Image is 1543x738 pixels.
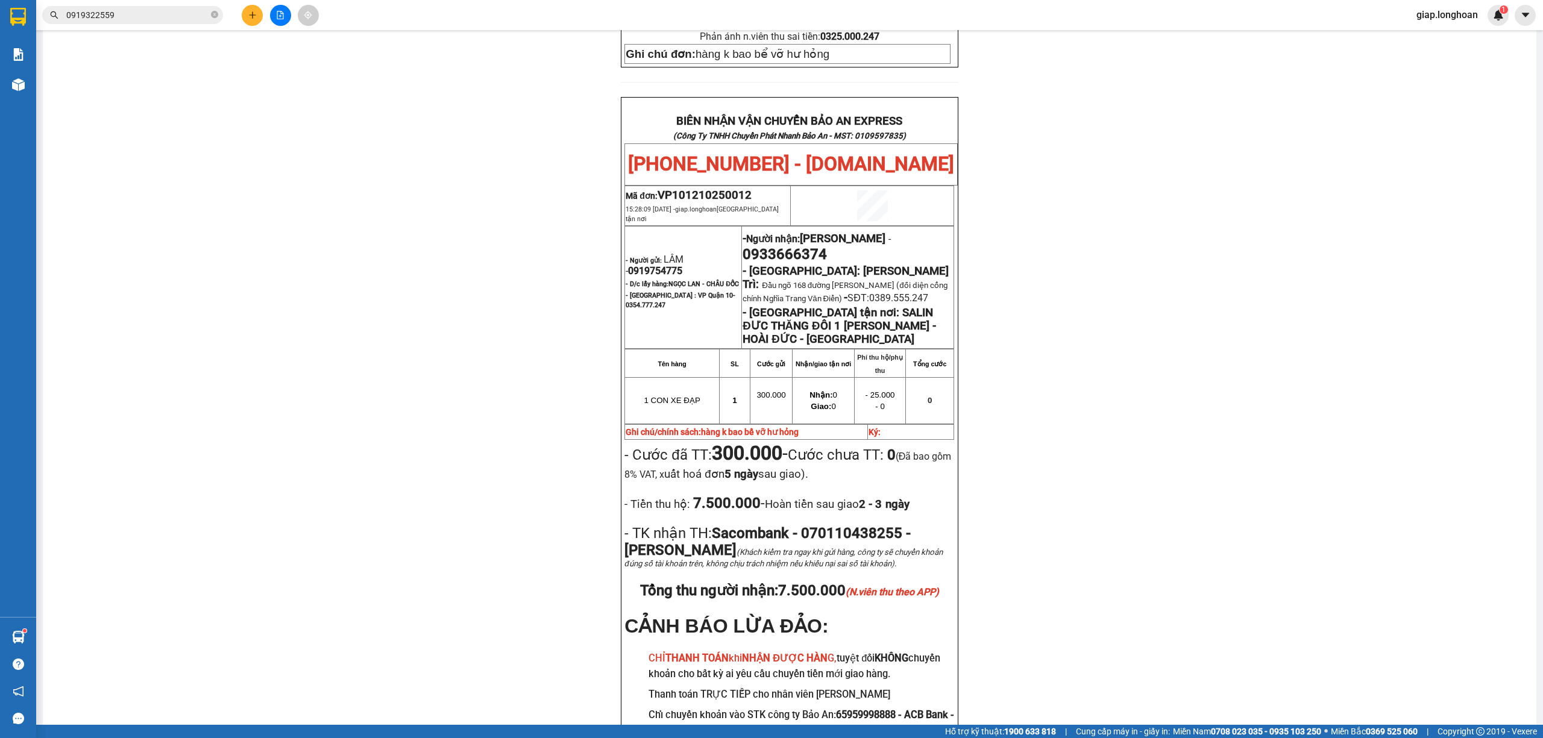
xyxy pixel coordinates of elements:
span: - [GEOGRAPHIC_DATA]: [PERSON_NAME] Trì: [743,264,949,291]
span: SĐT: [847,292,869,304]
span: - [712,442,788,464]
span: Sacombank - 070110438255 - [PERSON_NAME] [624,525,911,558]
strong: Ghi chú đơn: [626,48,696,60]
span: Miền Bắc [1331,725,1418,738]
span: - 0 [875,402,885,411]
h3: tuyệt đối chuyển khoản cho bất kỳ ai yêu cầu chuyển tiền mới giao hàng. [649,651,954,681]
strong: 2 - 3 [859,498,910,511]
strong: 0325.000.247 [820,31,879,42]
span: - TK nhận TH: [624,525,712,542]
strong: BIÊN NHẬN VẬN CHUYỂN BẢO AN EXPRESS [676,114,902,128]
em: (N.viên thu theo APP) [846,586,939,598]
strong: Ký: [869,427,881,437]
span: 0389.555.247 [869,292,928,304]
span: [PHONE_NUMBER] - [DOMAIN_NAME] [628,152,954,175]
strong: Tổng cước [913,360,946,367]
span: hàng k bao bể vỡ hư hỏng [626,48,829,60]
span: ⚪️ [1324,729,1328,734]
span: uất hoá đơn sau giao). [664,468,808,481]
span: (Khách kiểm tra ngay khi gửi hàng, công ty sẽ chuyển khoản đúng số tài khoản trên, không chịu trá... [624,548,943,568]
strong: 7.500.000 [690,495,761,511]
span: Hoàn tiền sau giao [765,498,910,511]
strong: 1900 633 818 [1004,727,1056,736]
strong: Giao: [811,402,831,411]
strong: Phí thu hộ/phụ thu [857,354,903,374]
span: - Tiền thu hộ: [624,498,690,511]
span: plus [248,11,257,19]
strong: Cước gửi [757,360,785,367]
span: [PERSON_NAME] [800,232,885,245]
span: copyright [1476,727,1485,736]
span: - 25.000 [866,390,895,399]
strong: PHIẾU DÁN LÊN HÀNG [85,5,244,22]
span: VP101210250012 [658,189,752,202]
button: plus [242,5,263,26]
span: Ngày in phiếu: 16:16 ngày [81,24,248,37]
strong: - Người gửi: [626,257,662,264]
span: - [885,233,891,245]
span: caret-down [1520,10,1531,20]
span: [PHONE_NUMBER] [5,41,92,62]
h3: Thanh toán TRỰC TIẾP cho nhân viên [PERSON_NAME] [649,687,954,702]
span: 300.000 [756,390,785,399]
span: CÔNG TY TNHH CHUYỂN PHÁT NHANH BẢO AN [95,41,240,63]
strong: Tên hàng [658,360,686,367]
span: CẢNH BÁO LỪA ĐẢO: [624,615,828,637]
strong: Ghi chú/chính sách: [626,427,799,437]
strong: SL [731,360,739,367]
span: - [844,291,847,304]
span: 0919754775 [628,265,682,277]
span: Người nhận: [746,233,885,245]
span: 0354.777.247 [626,301,665,309]
span: (Đã bao gồm 8% VAT, x [624,451,951,480]
span: Phản ánh n.viên thu sai tiền: [700,31,879,42]
button: file-add [270,5,291,26]
img: warehouse-icon [12,631,25,643]
strong: 0708 023 035 - 0935 103 250 [1211,727,1321,736]
strong: CSKH: [33,41,64,51]
span: close-circle [211,11,218,18]
sup: 1 [1500,5,1508,14]
strong: NHẬN ĐƯỢC HÀN [742,652,828,664]
span: - Cước đã TT: [624,446,787,463]
span: close-circle [211,10,218,21]
strong: 300.000 [712,442,782,464]
strong: - D/c lấy hàng: [626,280,739,288]
span: | [1427,725,1428,738]
span: question-circle [13,658,24,670]
span: Mã đơn: [626,191,752,201]
span: ngày [885,498,910,511]
span: file-add [276,11,284,19]
span: Hỗ trợ kỹ thuật: [945,725,1056,738]
strong: Nhận/giao tận nơi [796,360,851,367]
strong: 5 ngày [724,468,758,481]
span: aim [304,11,312,19]
span: message [13,713,24,724]
img: solution-icon [12,48,25,61]
h3: Chỉ chuyển khoản vào STK công ty Bảo An: [649,707,954,738]
span: - [GEOGRAPHIC_DATA] : VP Quận 10- [626,292,735,309]
span: 0 [928,396,932,405]
strong: 0369 525 060 [1366,727,1418,736]
sup: 1 [23,629,27,633]
span: Mã đơn: VP101110250033 [5,73,180,89]
span: 1 [732,396,737,405]
span: 0933666374 [743,246,827,263]
img: logo-vxr [10,8,26,26]
span: 0 [809,390,837,399]
span: - [690,495,910,511]
strong: (Công Ty TNHH Chuyển Phát Nhanh Bảo An - MST: 0109597835) [673,131,906,140]
span: notification [13,686,24,697]
span: CHỈ khi G, [649,652,837,664]
span: Tổng thu người nhận: [640,582,939,599]
span: 7.500.000 [778,582,939,599]
span: giap.longhoan [1407,7,1488,22]
span: 1 CON XE ĐẠP [644,396,700,405]
strong: THANH TOÁN [665,652,729,664]
span: 0 [811,402,835,411]
strong: 0 [887,446,896,463]
span: 15:28:09 [DATE] - [626,205,779,223]
span: LÂM - [626,254,684,277]
span: giap.longhoan [626,205,779,223]
strong: SALIN ĐƯC THĂNG ĐÔI 1 [PERSON_NAME] - HOÀI ĐỨC - [GEOGRAPHIC_DATA] [743,306,935,346]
